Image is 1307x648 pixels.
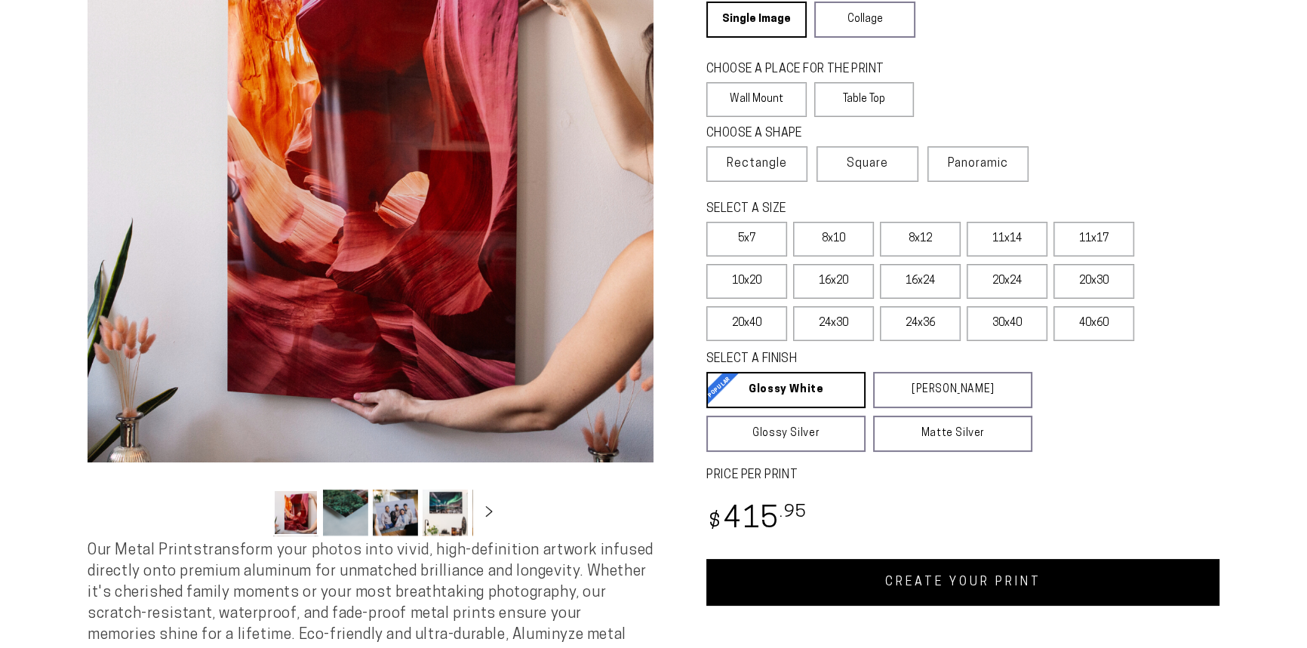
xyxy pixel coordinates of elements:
[706,372,866,408] a: Glossy White
[323,490,368,536] button: Load image 2 in gallery view
[727,155,787,173] span: Rectangle
[1053,222,1134,256] label: 11x17
[814,2,915,38] a: Collage
[373,490,418,536] button: Load image 3 in gallery view
[706,306,787,341] label: 20x40
[706,467,1219,484] label: PRICE PER PRINT
[780,504,807,521] sup: .95
[1053,264,1134,299] label: 20x30
[706,82,807,117] label: Wall Mount
[967,222,1047,256] label: 11x14
[235,496,269,529] button: Slide left
[880,306,961,341] label: 24x36
[873,372,1032,408] a: [PERSON_NAME]
[873,416,1032,452] a: Matte Silver
[847,155,888,173] span: Square
[793,222,874,256] label: 8x10
[948,158,1008,170] span: Panoramic
[793,264,874,299] label: 16x20
[1053,306,1134,341] label: 40x60
[706,61,900,78] legend: CHOOSE A PLACE FOR THE PRINT
[706,2,807,38] a: Single Image
[793,306,874,341] label: 24x30
[709,512,721,533] span: $
[880,222,961,256] label: 8x12
[423,490,468,536] button: Load image 4 in gallery view
[706,416,866,452] a: Glossy Silver
[706,264,787,299] label: 10x20
[706,505,807,535] bdi: 415
[273,490,318,536] button: Load image 1 in gallery view
[706,559,1219,606] a: CREATE YOUR PRINT
[967,306,1047,341] label: 30x40
[706,201,1008,218] legend: SELECT A SIZE
[706,351,996,368] legend: SELECT A FINISH
[706,125,903,143] legend: CHOOSE A SHAPE
[814,82,915,117] label: Table Top
[472,496,506,529] button: Slide right
[880,264,961,299] label: 16x24
[706,222,787,256] label: 5x7
[967,264,1047,299] label: 20x24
